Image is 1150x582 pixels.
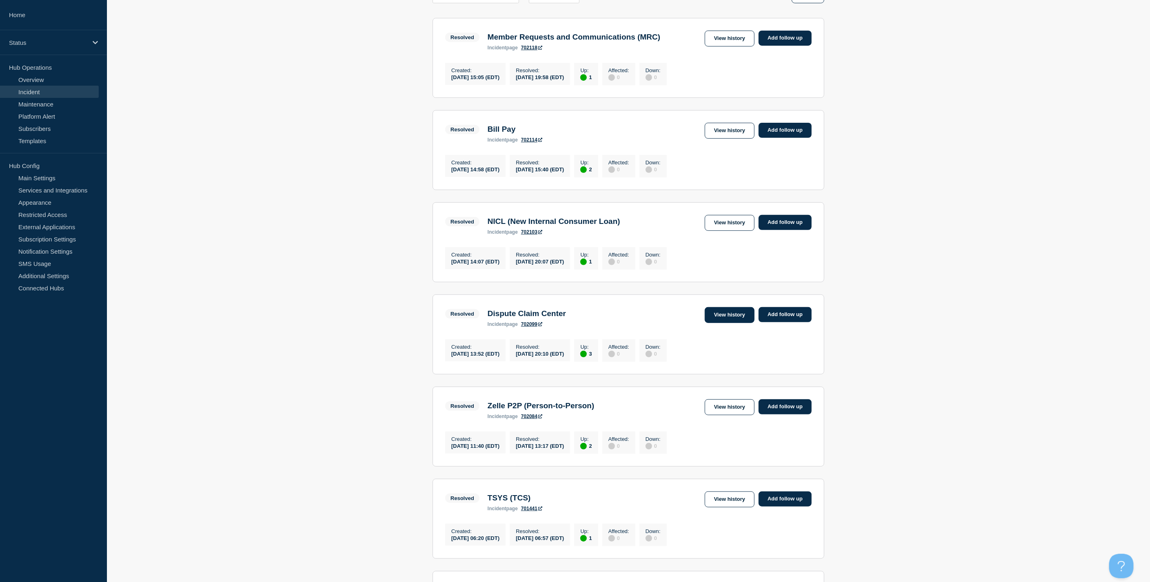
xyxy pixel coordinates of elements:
[488,229,506,235] span: incident
[488,506,518,511] p: page
[580,535,587,542] div: up
[516,528,564,534] p: Resolved :
[759,31,812,46] a: Add follow up
[516,436,564,442] p: Resolved :
[759,307,812,322] a: Add follow up
[521,45,542,51] a: 702118
[451,73,500,80] div: [DATE] 15:05 (EDT)
[451,534,500,541] div: [DATE] 06:20 (EDT)
[608,74,615,81] div: disabled
[516,159,564,166] p: Resolved :
[580,166,587,173] div: up
[646,166,661,173] div: 0
[445,33,480,42] span: Resolved
[646,534,661,542] div: 0
[516,166,564,173] div: [DATE] 15:40 (EDT)
[580,252,592,258] p: Up :
[488,309,566,318] h3: Dispute Claim Center
[488,45,518,51] p: page
[705,215,755,231] a: View history
[580,436,592,442] p: Up :
[580,74,587,81] div: up
[646,67,661,73] p: Down :
[580,258,592,265] div: 1
[516,534,564,541] div: [DATE] 06:57 (EDT)
[608,258,629,265] div: 0
[608,166,615,173] div: disabled
[705,123,755,139] a: View history
[608,259,615,265] div: disabled
[488,493,542,502] h3: TSYS (TCS)
[608,443,615,449] div: disabled
[451,252,500,258] p: Created :
[488,401,595,410] h3: Zelle P2P (Person-to-Person)
[488,414,506,419] span: incident
[488,414,518,419] p: page
[580,166,592,173] div: 2
[451,159,500,166] p: Created :
[488,137,506,143] span: incident
[580,67,592,73] p: Up :
[580,344,592,350] p: Up :
[705,307,755,323] a: View history
[646,258,661,265] div: 0
[516,67,564,73] p: Resolved :
[516,442,564,449] div: [DATE] 13:17 (EDT)
[646,73,661,81] div: 0
[445,493,480,503] span: Resolved
[451,442,500,449] div: [DATE] 11:40 (EDT)
[608,67,629,73] p: Affected :
[521,414,542,419] a: 702084
[451,350,500,357] div: [DATE] 13:52 (EDT)
[759,215,812,230] a: Add follow up
[580,159,592,166] p: Up :
[646,351,652,357] div: disabled
[646,350,661,357] div: 0
[516,73,564,80] div: [DATE] 19:58 (EDT)
[646,159,661,166] p: Down :
[9,39,87,46] p: Status
[759,399,812,414] a: Add follow up
[759,491,812,507] a: Add follow up
[705,491,755,507] a: View history
[580,73,592,81] div: 1
[646,344,661,350] p: Down :
[608,252,629,258] p: Affected :
[451,528,500,534] p: Created :
[705,399,755,415] a: View history
[608,350,629,357] div: 0
[521,506,542,511] a: 701441
[488,125,542,134] h3: Bill Pay
[646,252,661,258] p: Down :
[580,259,587,265] div: up
[646,535,652,542] div: disabled
[521,229,542,235] a: 702103
[646,74,652,81] div: disabled
[451,67,500,73] p: Created :
[1109,554,1134,578] iframe: Help Scout Beacon - Open
[516,252,564,258] p: Resolved :
[516,344,564,350] p: Resolved :
[521,321,542,327] a: 702099
[608,344,629,350] p: Affected :
[646,166,652,173] div: disabled
[516,350,564,357] div: [DATE] 20:10 (EDT)
[705,31,755,46] a: View history
[488,33,660,42] h3: Member Requests and Communications (MRC)
[646,443,652,449] div: disabled
[580,534,592,542] div: 1
[608,535,615,542] div: disabled
[451,258,500,265] div: [DATE] 14:07 (EDT)
[759,123,812,138] a: Add follow up
[608,73,629,81] div: 0
[580,528,592,534] p: Up :
[521,137,542,143] a: 702114
[580,442,592,449] div: 2
[445,217,480,226] span: Resolved
[488,137,518,143] p: page
[580,443,587,449] div: up
[608,442,629,449] div: 0
[608,528,629,534] p: Affected :
[580,350,592,357] div: 3
[516,258,564,265] div: [DATE] 20:07 (EDT)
